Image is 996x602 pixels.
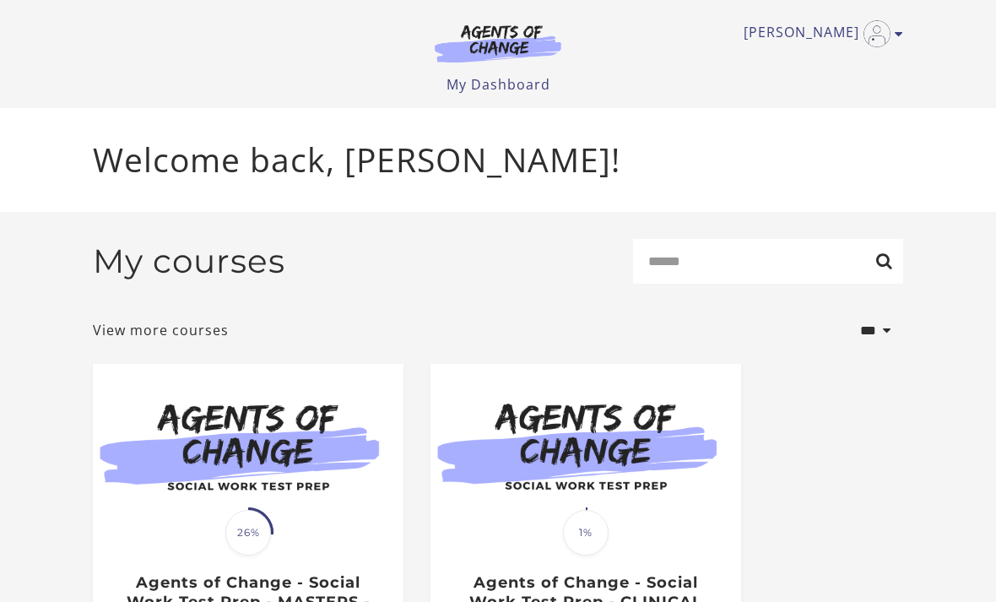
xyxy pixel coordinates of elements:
a: Toggle menu [744,20,895,47]
span: 26% [225,510,271,556]
a: My Dashboard [447,75,550,94]
span: 1% [563,510,609,556]
h2: My courses [93,241,285,281]
img: Agents of Change Logo [417,24,579,62]
a: View more courses [93,320,229,340]
p: Welcome back, [PERSON_NAME]! [93,135,903,185]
